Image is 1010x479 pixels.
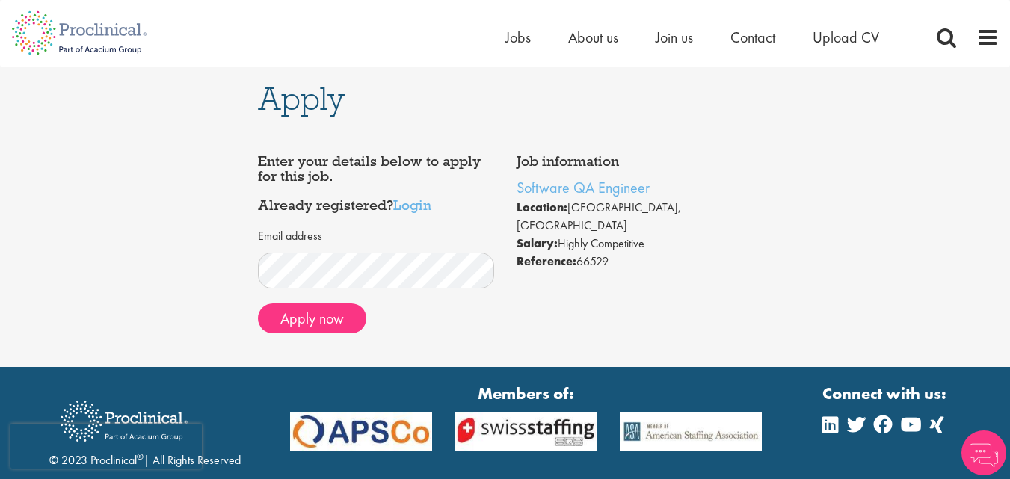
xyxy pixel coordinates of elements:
strong: Location: [517,200,567,215]
iframe: reCAPTCHA [10,424,202,469]
strong: Reference: [517,253,576,269]
a: Software QA Engineer [517,178,650,197]
strong: Connect with us: [822,382,949,405]
strong: Members of: [290,382,762,405]
a: Login [393,196,431,214]
label: Email address [258,228,322,245]
h4: Job information [517,154,752,169]
img: APSCo [443,412,608,450]
a: Upload CV [813,28,879,47]
a: Jobs [505,28,531,47]
button: Apply now [258,303,366,333]
li: 66529 [517,253,752,271]
li: Highly Competitive [517,235,752,253]
span: Apply [258,78,345,119]
div: © 2023 Proclinical | All Rights Reserved [49,389,241,469]
img: Chatbot [961,430,1006,475]
a: Join us [656,28,693,47]
a: Contact [730,28,775,47]
h4: Enter your details below to apply for this job. Already registered? [258,154,493,213]
a: About us [568,28,618,47]
img: APSCo [279,412,443,450]
img: APSCo [609,412,773,450]
li: [GEOGRAPHIC_DATA], [GEOGRAPHIC_DATA] [517,199,752,235]
img: Proclinical Recruitment [49,390,199,452]
strong: Salary: [517,235,558,251]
